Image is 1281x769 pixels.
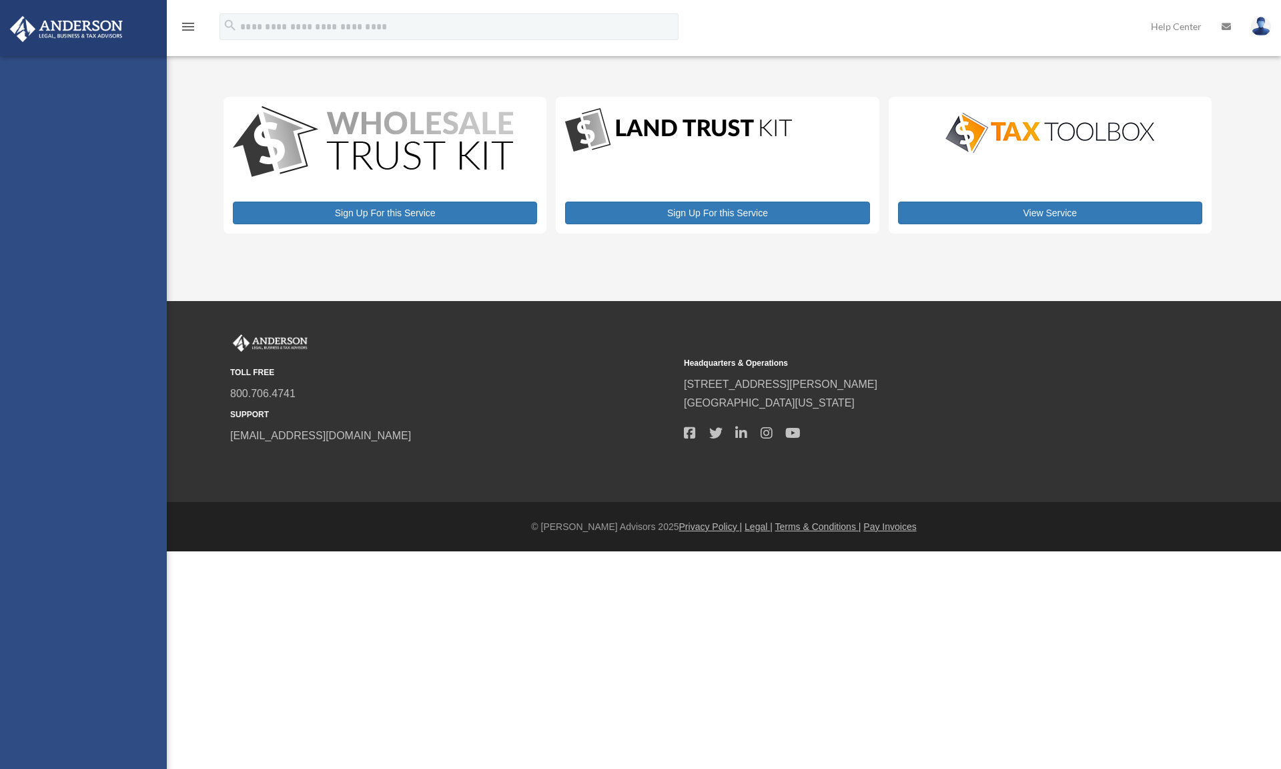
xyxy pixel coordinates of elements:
a: 800.706.4741 [230,388,296,399]
a: [STREET_ADDRESS][PERSON_NAME] [684,378,877,390]
small: SUPPORT [230,408,675,422]
img: Anderson Advisors Platinum Portal [230,334,310,352]
a: Legal | [745,521,773,532]
a: Pay Invoices [863,521,916,532]
small: Headquarters & Operations [684,356,1128,370]
small: TOLL FREE [230,366,675,380]
a: [EMAIL_ADDRESS][DOMAIN_NAME] [230,430,411,441]
i: menu [180,19,196,35]
img: LandTrust_lgo-1.jpg [565,106,792,155]
img: Anderson Advisors Platinum Portal [6,16,127,42]
div: © [PERSON_NAME] Advisors 2025 [167,519,1281,535]
i: search [223,18,238,33]
a: Privacy Policy | [679,521,743,532]
a: [GEOGRAPHIC_DATA][US_STATE] [684,397,855,409]
img: User Pic [1251,17,1271,36]
a: View Service [898,202,1202,224]
a: Sign Up For this Service [565,202,869,224]
a: menu [180,23,196,35]
a: Sign Up For this Service [233,202,537,224]
img: WS-Trust-Kit-lgo-1.jpg [233,106,513,180]
a: Terms & Conditions | [775,521,861,532]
